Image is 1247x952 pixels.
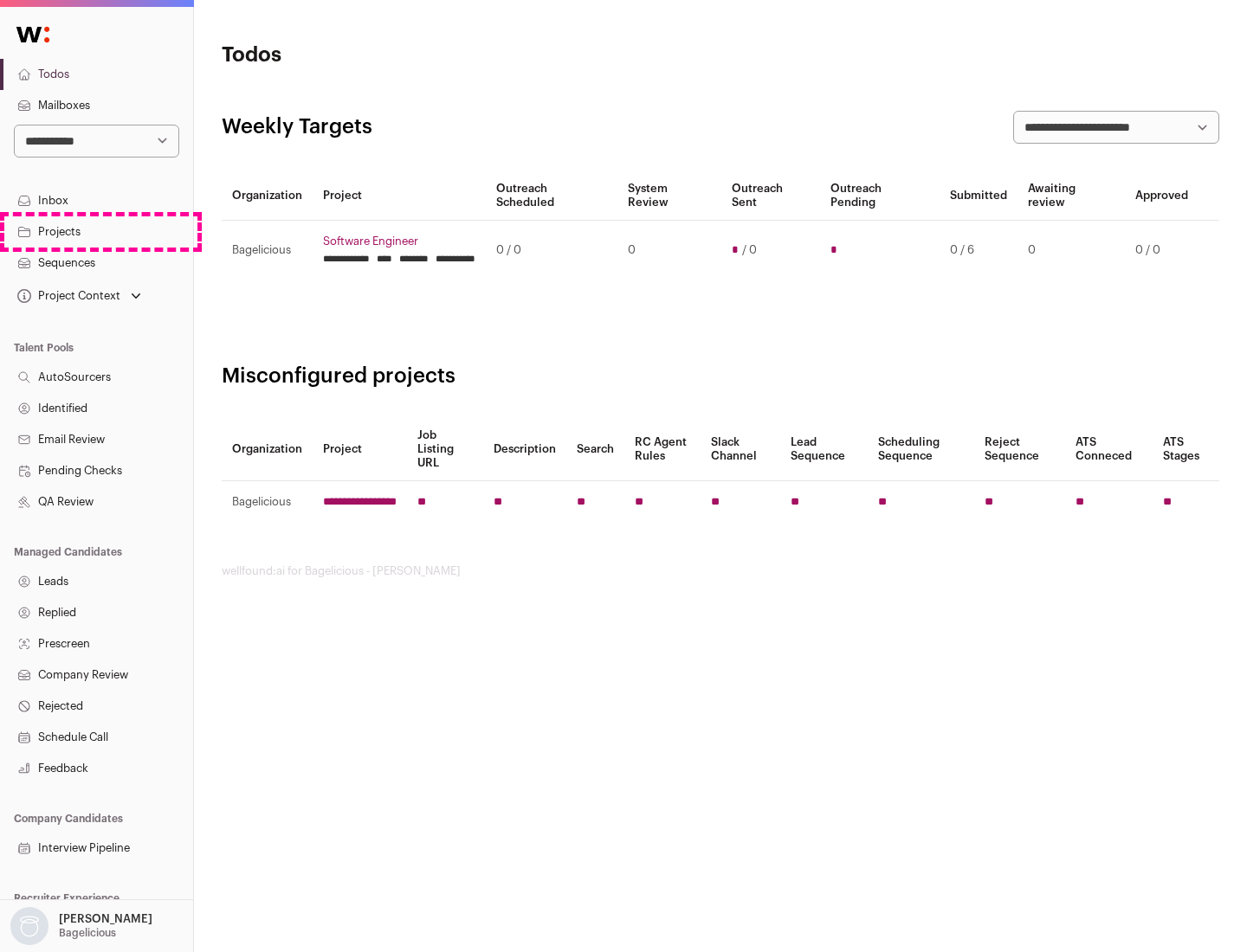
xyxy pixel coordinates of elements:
[974,418,1066,481] th: Reject Sequence
[222,481,313,524] td: Bagelicious
[222,363,1219,390] h2: Misconfigured projects
[940,171,1018,221] th: Submitted
[486,171,617,221] th: Outreach Scheduled
[7,17,59,52] img: Wellfound
[222,564,1219,578] footer: wellfound:ai for Bagelicious - [PERSON_NAME]
[940,221,1018,280] td: 0 / 6
[407,418,483,481] th: Job Listing URL
[313,418,407,481] th: Project
[222,418,313,481] th: Organization
[222,113,372,141] h2: Weekly Targets
[59,912,152,926] p: [PERSON_NAME]
[742,243,757,257] span: / 0
[14,289,120,303] div: Project Context
[222,171,313,221] th: Organization
[486,221,617,280] td: 0 / 0
[222,221,313,280] td: Bagelicious
[624,418,700,481] th: RC Agent Rules
[222,42,554,69] h1: Todos
[566,418,624,481] th: Search
[617,221,720,280] td: 0
[617,171,720,221] th: System Review
[868,418,974,481] th: Scheduling Sequence
[59,926,116,940] p: Bagelicious
[701,418,780,481] th: Slack Channel
[1153,418,1219,481] th: ATS Stages
[483,418,566,481] th: Description
[1125,221,1199,280] td: 0 / 0
[10,907,48,945] img: nopic.png
[1018,221,1125,280] td: 0
[820,171,939,221] th: Outreach Pending
[7,907,156,945] button: Open dropdown
[1125,171,1199,221] th: Approved
[1065,418,1152,481] th: ATS Conneced
[780,418,868,481] th: Lead Sequence
[323,235,475,248] a: Software Engineer
[313,171,486,221] th: Project
[721,171,821,221] th: Outreach Sent
[14,284,145,308] button: Open dropdown
[1018,171,1125,221] th: Awaiting review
